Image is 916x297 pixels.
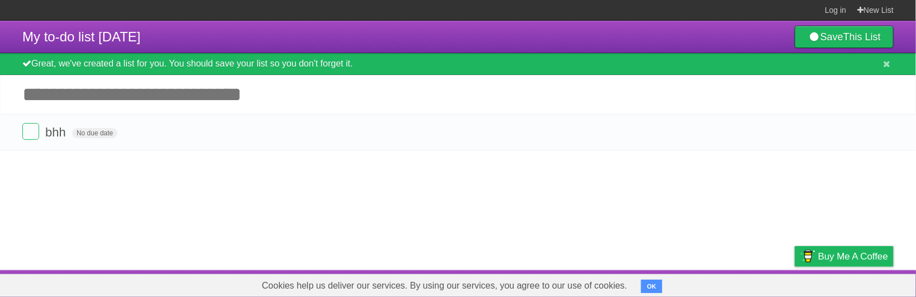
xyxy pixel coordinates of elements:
span: bhh [45,125,69,139]
a: Suggest a feature [823,273,894,294]
button: OK [641,280,663,293]
b: This List [843,31,881,43]
label: Done [22,123,39,140]
a: Privacy [780,273,809,294]
a: Buy me a coffee [795,246,894,267]
span: No due date [72,128,117,138]
span: Cookies help us deliver our services. By using our services, you agree to our use of cookies. [251,275,639,297]
a: About [646,273,670,294]
a: SaveThis List [795,26,894,48]
a: Terms [742,273,767,294]
span: Buy me a coffee [818,247,888,266]
img: Buy me a coffee [800,247,815,266]
a: Developers [683,273,728,294]
span: My to-do list [DATE] [22,29,141,44]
